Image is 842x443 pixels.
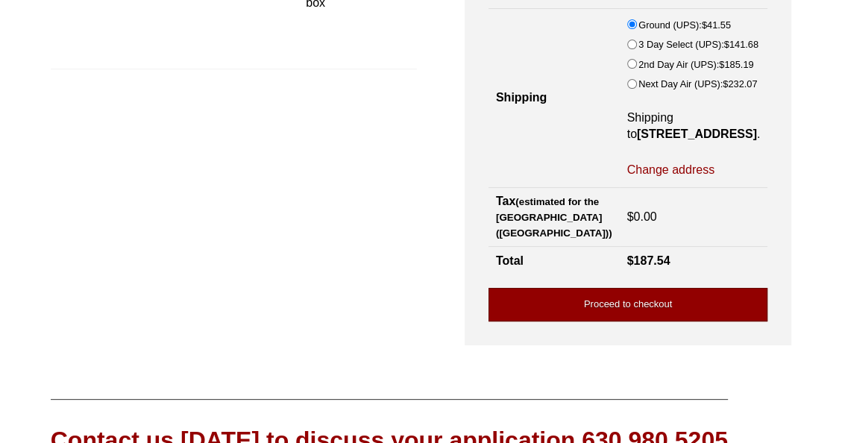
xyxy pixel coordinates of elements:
label: Ground (UPS): [638,17,731,34]
small: (estimated for the [GEOGRAPHIC_DATA] ([GEOGRAPHIC_DATA])) [496,196,612,239]
bdi: 185.19 [719,59,753,70]
th: Tax [488,188,620,247]
bdi: 0.00 [627,210,657,223]
a: Change address [627,162,714,178]
bdi: 141.68 [724,39,758,50]
span: $ [723,78,728,89]
span: $ [627,254,634,267]
span: $ [719,59,724,70]
span: $ [724,39,729,50]
th: Total [488,247,620,276]
a: Proceed to checkout [488,288,767,321]
bdi: 187.54 [627,254,670,267]
label: Next Day Air (UPS): [638,76,757,92]
span: $ [627,210,634,223]
label: 2nd Day Air (UPS): [638,57,753,73]
bdi: 41.55 [702,19,731,31]
th: Shipping [488,8,620,188]
bdi: 232.07 [723,78,757,89]
p: Shipping to . [627,110,761,143]
span: $ [702,19,707,31]
strong: [STREET_ADDRESS] [637,128,757,140]
label: 3 Day Select (UPS): [638,37,758,53]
